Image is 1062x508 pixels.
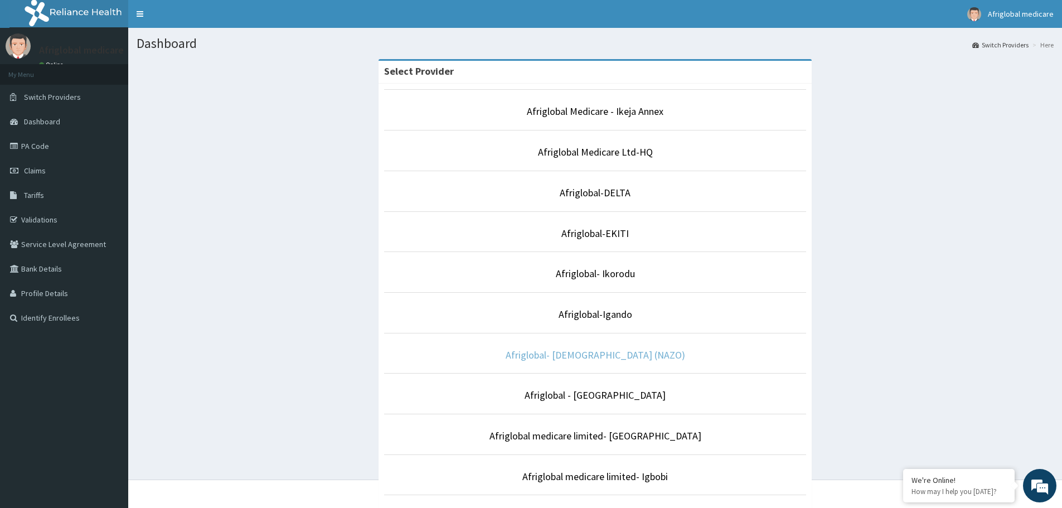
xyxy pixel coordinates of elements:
div: Minimize live chat window [183,6,210,32]
a: Afriglobal medicare limited- Igbobi [522,470,668,483]
li: Here [1030,40,1054,50]
img: d_794563401_company_1708531726252_794563401 [21,56,45,84]
div: We're Online! [911,475,1006,485]
a: Afriglobal-EKITI [561,227,629,240]
span: Dashboard [24,117,60,127]
p: Afriglobal medicare [39,45,124,55]
a: Afriglobal-DELTA [560,186,631,199]
span: Tariffs [24,190,44,200]
span: We're online! [65,141,154,253]
textarea: Type your message and hit 'Enter' [6,304,212,343]
a: Afriglobal medicare limited- [GEOGRAPHIC_DATA] [489,429,701,442]
a: Afriglobal Medicare Ltd-HQ [538,146,653,158]
h1: Dashboard [137,36,1054,51]
a: Afriglobal- [DEMOGRAPHIC_DATA] (NAZO) [506,349,685,361]
p: How may I help you today? [911,487,1006,496]
a: Afriglobal-Igando [559,308,632,321]
img: User Image [967,7,981,21]
img: User Image [6,33,31,59]
strong: Select Provider [384,65,454,78]
a: Afriglobal - [GEOGRAPHIC_DATA] [525,389,666,401]
div: Chat with us now [58,62,187,77]
a: Afriglobal Medicare - Ikeja Annex [527,105,663,118]
a: Switch Providers [972,40,1029,50]
a: Online [39,61,66,69]
span: Claims [24,166,46,176]
a: Afriglobal- Ikorodu [556,267,635,280]
span: Afriglobal medicare [988,9,1054,19]
span: Switch Providers [24,92,81,102]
